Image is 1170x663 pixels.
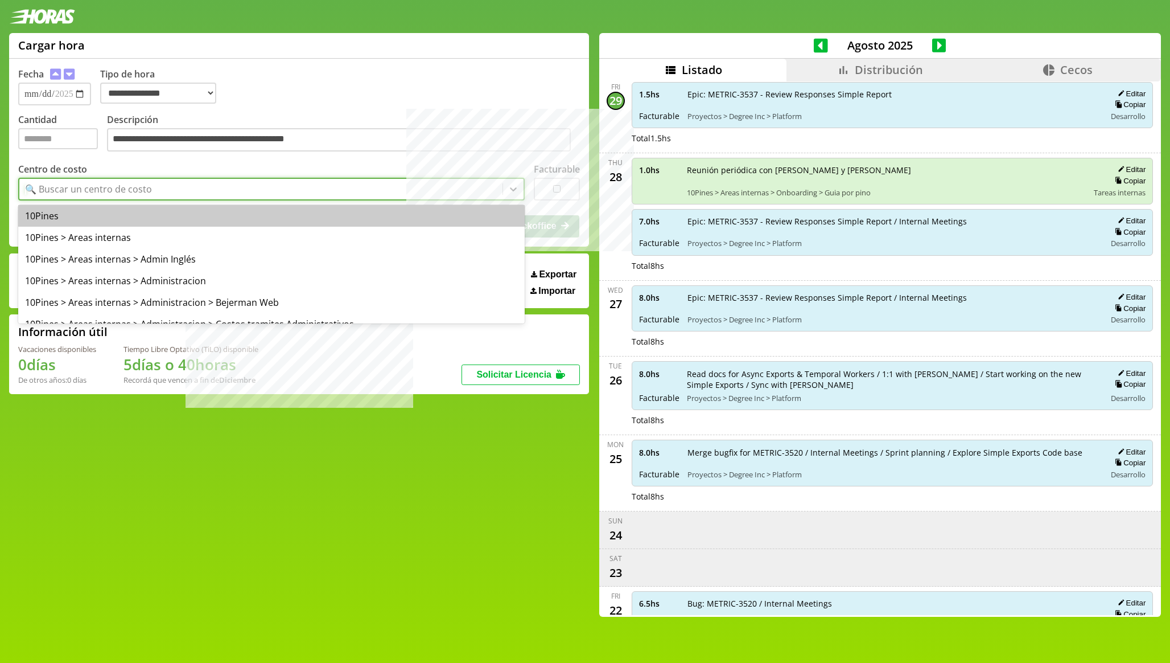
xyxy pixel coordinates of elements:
label: Facturable [534,163,580,175]
span: Distribución [855,62,923,77]
div: 23 [607,563,625,582]
span: Desarrollo [1111,393,1146,403]
span: 6.5 hs [639,598,679,609]
div: Total 8 hs [632,336,1153,347]
label: Cantidad [18,113,107,155]
div: Thu [608,158,623,167]
span: Proyectos > Degree Inc > Platform [687,314,1098,325]
div: 29 [607,92,625,110]
span: Facturable [639,469,679,480]
h1: 0 días [18,354,96,375]
span: Exportar [539,269,576,280]
span: 1.0 hs [639,165,679,175]
div: 10Pines > Areas internas > Administracion > Bejerman Web [18,292,525,313]
h1: Cargar hora [18,38,85,53]
div: 🔍 Buscar un centro de costo [25,183,152,195]
span: Proyectos > Degree Inc > Platform [687,393,1098,403]
button: Editar [1114,292,1146,302]
span: Facturable [639,314,679,325]
span: Agosto 2025 [828,38,932,53]
div: Sun [608,516,623,526]
div: Tue [609,361,622,371]
span: 7.0 hs [639,216,679,227]
button: Copiar [1111,227,1146,237]
div: Total 1.5 hs [632,133,1153,144]
button: Exportar [528,269,580,280]
button: Copiar [1111,379,1146,389]
span: Epic: METRIC-3537 - Review Responses Simple Report / Internal Meetings [687,216,1098,227]
button: Copiar [1111,609,1146,619]
button: Editar [1114,216,1146,226]
span: Listado [682,62,722,77]
div: Wed [608,285,623,295]
div: Tiempo Libre Optativo (TiLO) disponible [123,344,258,354]
span: Cecos [1060,62,1093,77]
span: Facturable [639,110,679,121]
div: 24 [607,526,625,544]
div: 10Pines [18,205,525,227]
div: 25 [607,449,625,468]
div: Total 8 hs [632,415,1153,425]
span: Desarrollo [1111,314,1146,325]
span: 1.5 hs [639,89,679,100]
label: Tipo de hora [100,68,225,105]
button: Copiar [1111,458,1146,468]
span: Facturable [639,238,679,248]
span: Reunión periódica con [PERSON_NAME] y [PERSON_NAME] [687,165,1086,175]
button: Editar [1114,369,1146,378]
span: Desarrollo [1111,111,1146,121]
b: Diciembre [219,375,256,385]
h1: 5 días o 40 horas [123,354,258,375]
div: 22 [607,601,625,619]
div: 27 [607,295,625,313]
span: Epic: METRIC-3537 - Review Responses Simple Report [687,89,1098,100]
button: Editar [1114,447,1146,457]
div: Vacaciones disponibles [18,344,96,354]
textarea: Descripción [107,128,571,152]
div: scrollable content [599,81,1161,616]
span: Importar [538,286,575,296]
div: 10Pines > Areas internas [18,227,525,248]
span: Epic: METRIC-3537 - Review Responses Simple Report / Internal Meetings [687,292,1098,303]
img: logotipo [9,9,75,24]
span: Desarrollo [1111,469,1146,480]
div: Mon [607,440,624,449]
span: 8.0 hs [639,292,679,303]
span: Tareas internas [1094,187,1146,198]
div: De otros años: 0 días [18,375,96,385]
span: 10Pines > Areas internas > Onboarding > Guia por pino [687,187,1086,198]
input: Cantidad [18,128,98,149]
div: Recordá que vencen a fin de [123,375,258,385]
span: Solicitar Licencia [476,370,551,379]
button: Editar [1114,165,1146,174]
span: 8.0 hs [639,447,679,458]
span: Merge bugfix for METRIC-3520 / Internal Meetings / Sprint planning / Explore Simple Exports Code ... [687,447,1098,458]
label: Fecha [18,68,44,80]
div: Total 8 hs [632,491,1153,502]
h2: Información útil [18,324,108,339]
button: Editar [1114,89,1146,99]
div: Fri [611,591,620,601]
span: Proyectos > Degree Inc > Platform [687,469,1098,480]
div: 26 [607,371,625,389]
button: Editar [1114,598,1146,608]
span: Facturable [639,392,679,403]
select: Tipo de hora [100,83,216,104]
button: Copiar [1111,304,1146,313]
div: 28 [607,167,625,186]
button: Copiar [1111,100,1146,109]
button: Solicitar Licencia [462,365,580,385]
span: Proyectos > Degree Inc > Platform [687,111,1098,121]
div: Total 8 hs [632,260,1153,271]
div: 10Pines > Areas internas > Admin Inglés [18,248,525,270]
div: 10Pines > Areas internas > Administracion [18,270,525,292]
span: Read docs for Async Exports & Temporal Workers / 1:1 with [PERSON_NAME] / Start working on the ne... [687,369,1098,390]
div: Fri [611,82,620,92]
span: 8.0 hs [639,369,679,379]
div: 10Pines > Areas internas > Administracion > Costos tramites Administrativos [18,313,525,335]
button: Copiar [1111,176,1146,186]
span: Bug: METRIC-3520 / Internal Meetings [687,598,1098,609]
span: Proyectos > Degree Inc > Platform [687,238,1098,248]
span: Desarrollo [1111,238,1146,248]
label: Centro de costo [18,163,87,175]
